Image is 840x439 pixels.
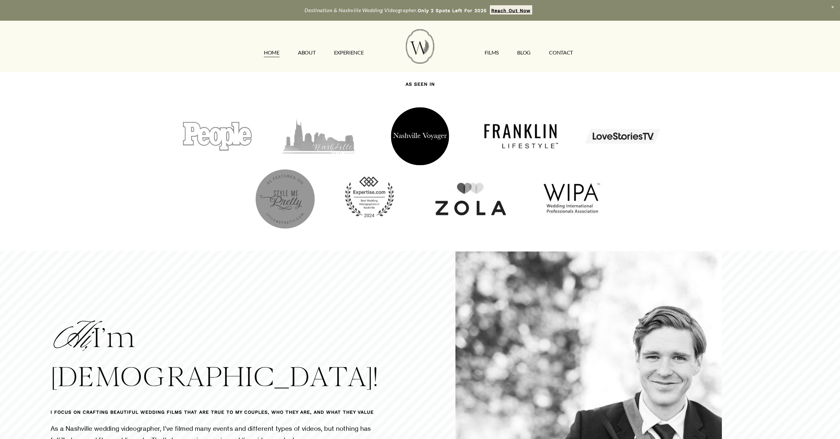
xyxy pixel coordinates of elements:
[298,47,315,58] a: ABOUT
[406,29,434,64] img: Wild Fern Weddings
[490,5,532,14] a: Reach Out Now
[491,8,531,13] strong: Reach Out Now
[51,409,374,415] strong: I FOCUS ON CRAFTING BEAUTIFUL WEDDING FILMS THAT ARE TRUE TO MY COUPLES, WHO THEY ARE, AND WHAT T...
[334,47,364,58] a: EXPERIENCE
[51,321,93,357] em: Hi,
[485,47,499,58] a: FILMS
[264,47,280,58] a: HOME
[549,47,573,58] a: CONTACT
[406,81,435,87] strong: AS SEEN IN
[51,319,385,395] h2: I’m [DEMOGRAPHIC_DATA]!
[517,47,531,58] a: Blog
